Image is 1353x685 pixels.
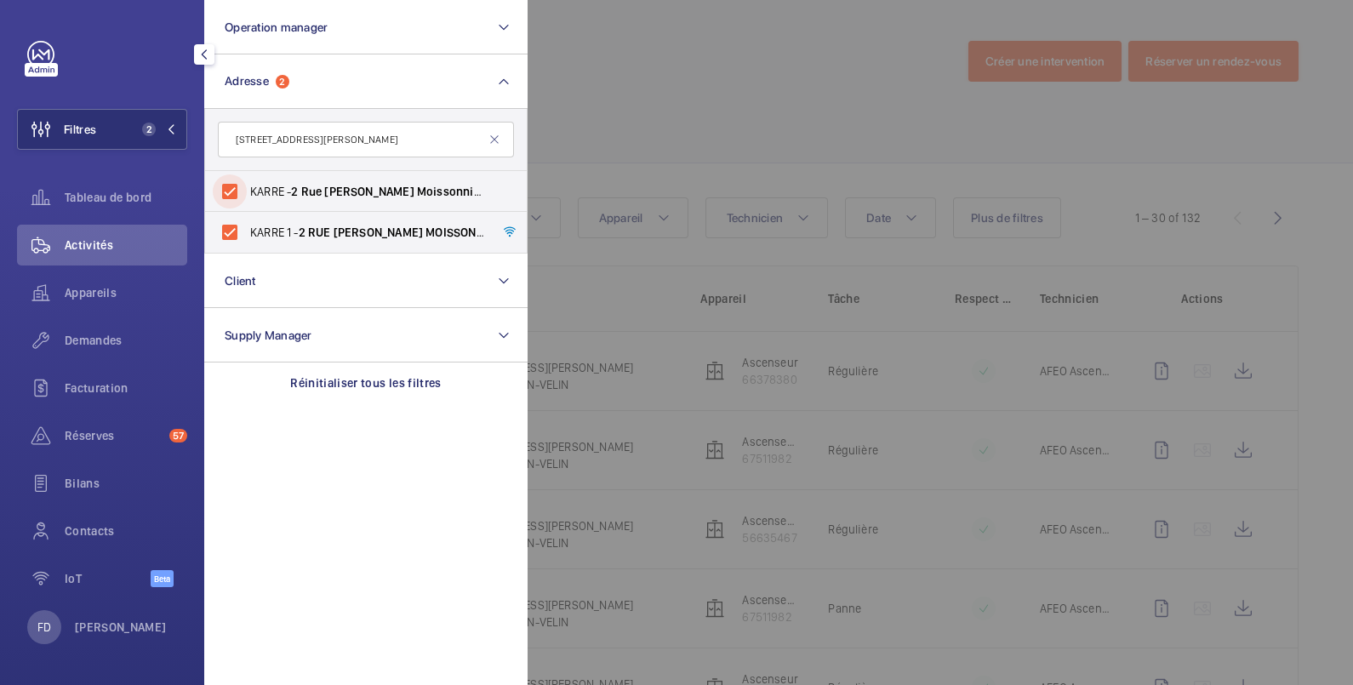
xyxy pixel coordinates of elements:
span: 2 [142,123,156,136]
span: Réserves [65,427,163,444]
span: Demandes [65,332,187,349]
span: Contacts [65,522,187,539]
span: Activités [65,237,187,254]
span: Tableau de bord [65,189,187,206]
span: IoT [65,570,151,587]
span: 57 [169,429,187,442]
span: Filtres [64,121,96,138]
p: FD [37,619,51,636]
p: [PERSON_NAME] [75,619,167,636]
span: Beta [151,570,174,587]
button: Filtres2 [17,109,187,150]
span: Facturation [65,380,187,397]
span: Bilans [65,475,187,492]
span: Appareils [65,284,187,301]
